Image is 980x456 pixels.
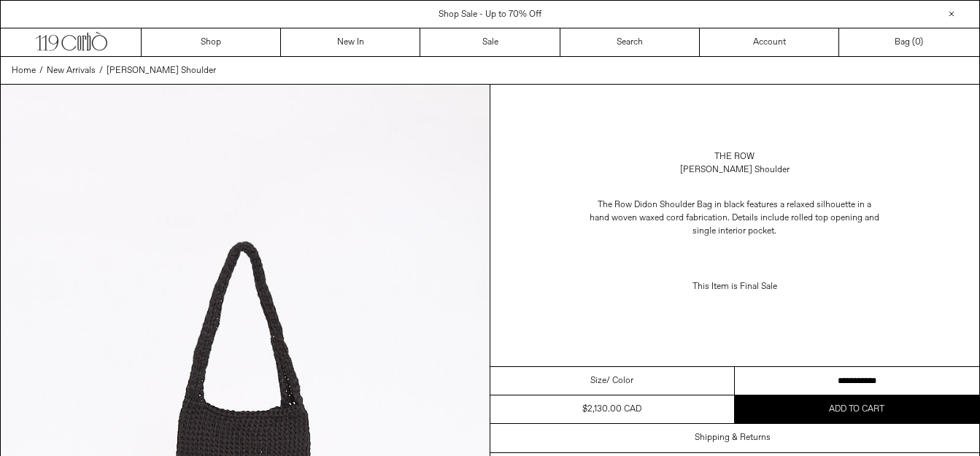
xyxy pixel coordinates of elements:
[700,28,839,56] a: Account
[589,191,881,245] p: The Row Didon Shoulder Bag in black features a relaxed silhouette in a hand woven waxed cord fabr...
[714,150,755,163] a: The Row
[560,28,700,56] a: Search
[47,65,96,77] span: New Arrivals
[47,64,96,77] a: New Arrivals
[695,433,771,443] h3: Shipping & Returns
[12,64,36,77] a: Home
[829,403,884,415] span: Add to cart
[12,65,36,77] span: Home
[582,403,641,416] div: $2,130.00 CAD
[39,64,43,77] span: /
[606,374,633,387] span: / Color
[99,64,103,77] span: /
[420,28,560,56] a: Sale
[589,273,881,301] p: This Item is Final Sale
[107,64,216,77] a: [PERSON_NAME] Shoulder
[439,9,541,20] a: Shop Sale - Up to 70% Off
[590,374,606,387] span: Size
[107,65,216,77] span: [PERSON_NAME] Shoulder
[839,28,979,56] a: Bag ()
[915,36,923,49] span: )
[281,28,420,56] a: New In
[142,28,281,56] a: Shop
[735,395,979,423] button: Add to cart
[680,163,790,177] div: [PERSON_NAME] Shoulder
[915,36,920,48] span: 0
